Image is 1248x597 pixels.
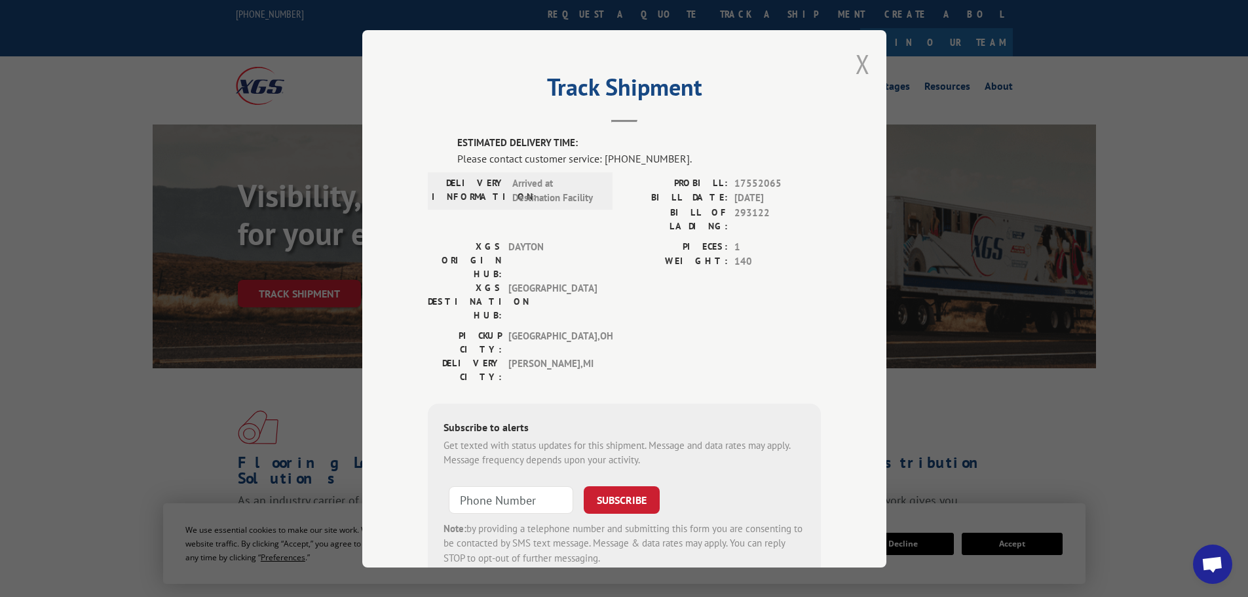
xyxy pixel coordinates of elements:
[508,328,597,356] span: [GEOGRAPHIC_DATA] , OH
[734,205,821,233] span: 293122
[449,486,573,513] input: Phone Number
[457,136,821,151] label: ESTIMATED DELIVERY TIME:
[444,522,466,534] strong: Note:
[734,191,821,206] span: [DATE]
[428,239,502,280] label: XGS ORIGIN HUB:
[428,328,502,356] label: PICKUP CITY:
[624,191,728,206] label: BILL DATE:
[734,254,821,269] span: 140
[624,205,728,233] label: BILL OF LADING:
[856,47,870,81] button: Close modal
[584,486,660,513] button: SUBSCRIBE
[444,521,805,566] div: by providing a telephone number and submitting this form you are consenting to be contacted by SM...
[512,176,601,205] span: Arrived at Destination Facility
[624,239,728,254] label: PIECES:
[457,150,821,166] div: Please contact customer service: [PHONE_NUMBER].
[624,254,728,269] label: WEIGHT:
[428,356,502,383] label: DELIVERY CITY:
[432,176,506,205] label: DELIVERY INFORMATION:
[444,419,805,438] div: Subscribe to alerts
[508,239,597,280] span: DAYTON
[734,176,821,191] span: 17552065
[624,176,728,191] label: PROBILL:
[444,438,805,467] div: Get texted with status updates for this shipment. Message and data rates may apply. Message frequ...
[428,280,502,322] label: XGS DESTINATION HUB:
[1193,545,1232,584] div: Open chat
[734,239,821,254] span: 1
[508,280,597,322] span: [GEOGRAPHIC_DATA]
[428,78,821,103] h2: Track Shipment
[508,356,597,383] span: [PERSON_NAME] , MI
